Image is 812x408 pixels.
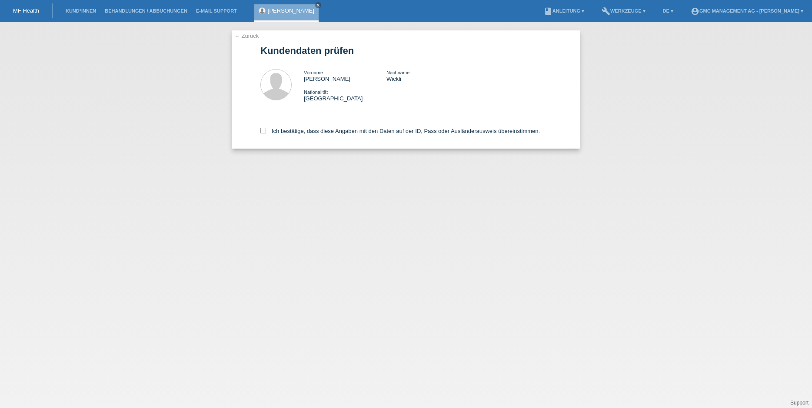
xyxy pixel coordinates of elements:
h1: Kundendaten prüfen [260,45,552,56]
i: build [602,7,610,16]
a: ← Zurück [234,33,259,39]
a: close [315,2,321,8]
a: bookAnleitung ▾ [539,8,589,13]
label: Ich bestätige, dass diese Angaben mit den Daten auf der ID, Pass oder Ausländerausweis übereinsti... [260,128,540,134]
i: close [316,3,320,7]
a: Behandlungen / Abbuchungen [100,8,192,13]
span: Nationalität [304,90,328,95]
a: account_circleGMC Management AG - [PERSON_NAME] ▾ [686,8,808,13]
div: [PERSON_NAME] [304,69,386,82]
a: Kund*innen [61,8,100,13]
i: book [544,7,552,16]
div: Wickli [386,69,469,82]
i: account_circle [691,7,699,16]
a: MF Health [13,7,39,14]
a: E-Mail Support [192,8,241,13]
a: DE ▾ [659,8,678,13]
a: Support [790,400,809,406]
a: [PERSON_NAME] [268,7,314,14]
span: Nachname [386,70,409,75]
div: [GEOGRAPHIC_DATA] [304,89,386,102]
a: buildWerkzeuge ▾ [597,8,650,13]
span: Vorname [304,70,323,75]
